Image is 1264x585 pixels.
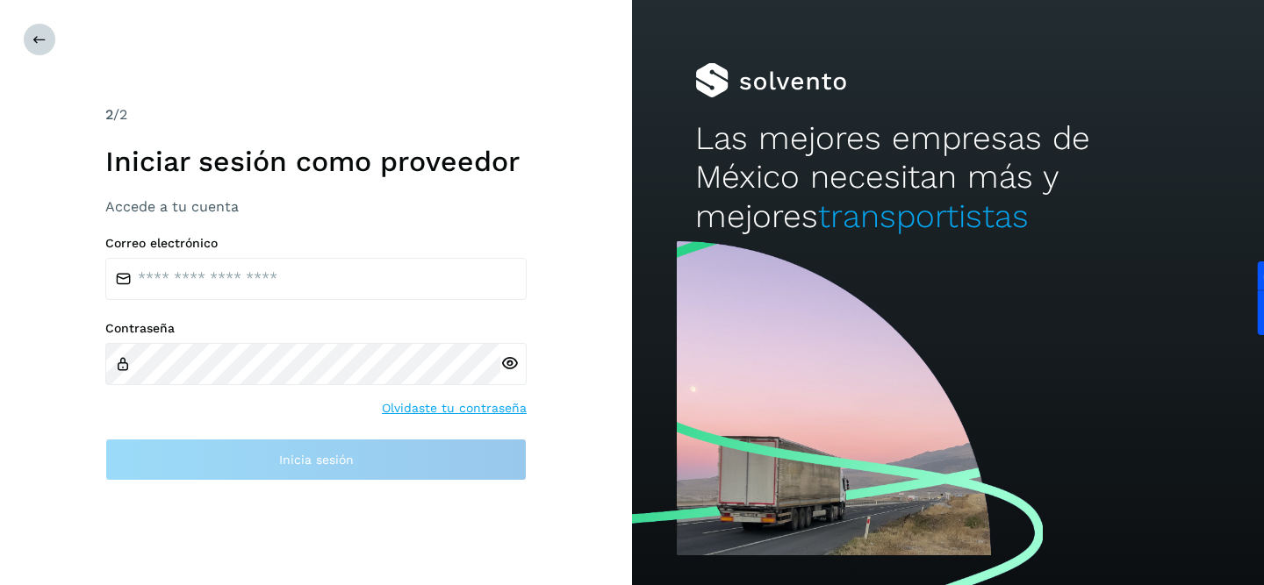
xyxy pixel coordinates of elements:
[105,106,113,123] span: 2
[105,439,527,481] button: Inicia sesión
[382,399,527,417] a: Olvidaste tu contraseña
[105,198,527,215] h3: Accede a tu cuenta
[105,145,527,178] h1: Iniciar sesión como proveedor
[818,197,1029,235] span: transportistas
[105,236,527,251] label: Correo electrónico
[105,104,527,125] div: /2
[105,321,527,336] label: Contraseña
[695,119,1201,236] h2: Las mejores empresas de México necesitan más y mejores
[279,453,354,466] span: Inicia sesión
